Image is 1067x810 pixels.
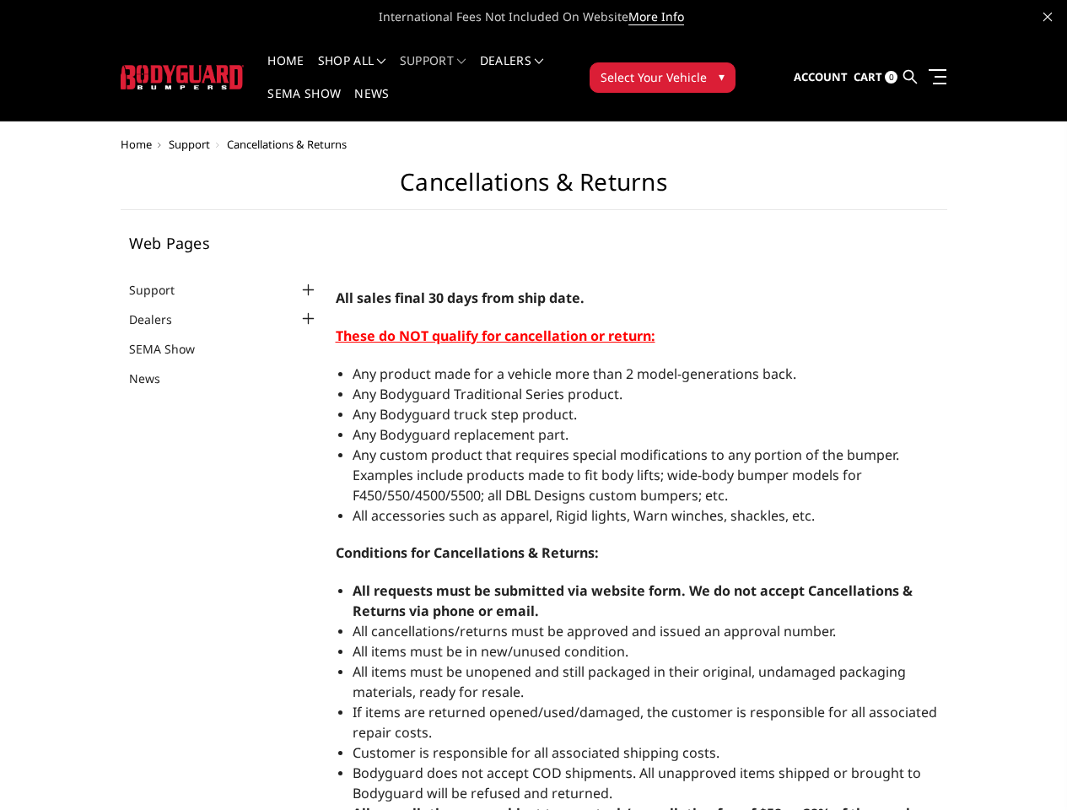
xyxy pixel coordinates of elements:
strong: Conditions for Cancellations & Returns: [336,543,599,562]
span: ▾ [719,67,725,85]
span: All accessories such as apparel, Rigid lights, Warn winches, shackles, etc. [353,506,815,525]
span: Cancellations & Returns [227,137,347,152]
span: All items must be in new/unused condition. [353,642,628,661]
a: Home [121,137,152,152]
h5: Web Pages [129,235,319,251]
a: News [354,88,389,121]
span: Customer is responsible for all associated shipping costs. [353,743,719,762]
a: shop all [318,55,386,88]
span: These do NOT qualify for cancellation or return: [336,327,655,345]
a: SEMA Show [267,88,341,121]
span: Cart [854,69,882,84]
a: Cart 0 [854,55,897,100]
a: Support [169,137,210,152]
span: Any custom product that requires special modifications to any portion of the bumper. Examples inc... [353,445,899,505]
span: Bodyguard does not accept COD shipments. All unapproved items shipped or brought to Bodyguard wil... [353,764,921,802]
a: Support [129,281,196,299]
a: Home [267,55,304,88]
h1: Cancellations & Returns [121,168,947,210]
span: All cancellations/returns must be approved and issued an approval number. [353,622,836,640]
a: Dealers [129,310,193,328]
span: Any Bodyguard truck step product. [353,405,577,424]
button: Select Your Vehicle [590,62,736,93]
span: 0 [885,71,897,84]
span: Account [794,69,848,84]
span: Select Your Vehicle [601,68,707,86]
span: All items must be unopened and still packaged in their original, undamaged packaging materials, r... [353,662,906,701]
a: More Info [628,8,684,25]
img: BODYGUARD BUMPERS [121,65,245,89]
span: All sales final 30 days from ship date. [336,289,585,307]
a: Support [400,55,466,88]
span: Any Bodyguard Traditional Series product. [353,385,622,403]
a: SEMA Show [129,340,216,358]
span: If items are returned opened/used/damaged, the customer is responsible for all associated repair ... [353,703,937,742]
a: Account [794,55,848,100]
a: News [129,370,181,387]
span: Any product made for a vehicle more than 2 model-generations back. [353,364,796,383]
a: Dealers [480,55,544,88]
strong: All requests must be submitted via website form. We do not accept Cancellations & Returns via pho... [353,581,913,620]
span: Any Bodyguard replacement part. [353,425,569,444]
